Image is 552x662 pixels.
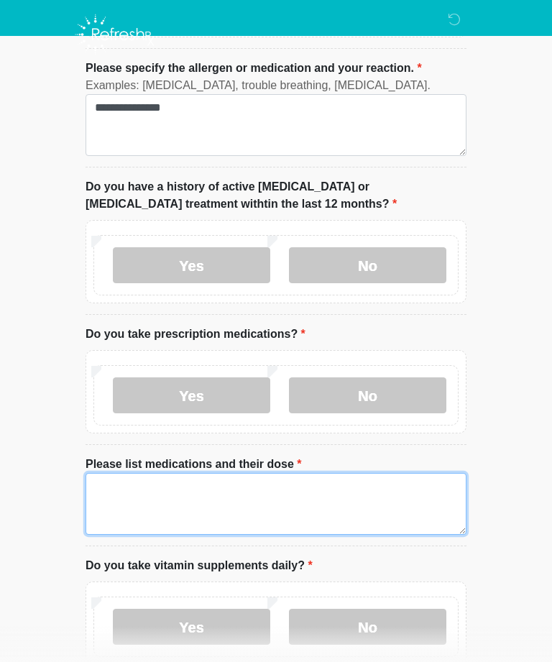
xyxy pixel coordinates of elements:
[86,178,466,213] label: Do you have a history of active [MEDICAL_DATA] or [MEDICAL_DATA] treatment withtin the last 12 mo...
[289,609,446,645] label: No
[86,456,302,473] label: Please list medications and their dose
[113,377,270,413] label: Yes
[86,557,313,574] label: Do you take vitamin supplements daily?
[289,247,446,283] label: No
[289,377,446,413] label: No
[113,247,270,283] label: Yes
[86,77,466,94] div: Examples: [MEDICAL_DATA], trouble breathing, [MEDICAL_DATA].
[113,609,270,645] label: Yes
[86,326,305,343] label: Do you take prescription medications?
[71,11,158,58] img: Refresh RX Logo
